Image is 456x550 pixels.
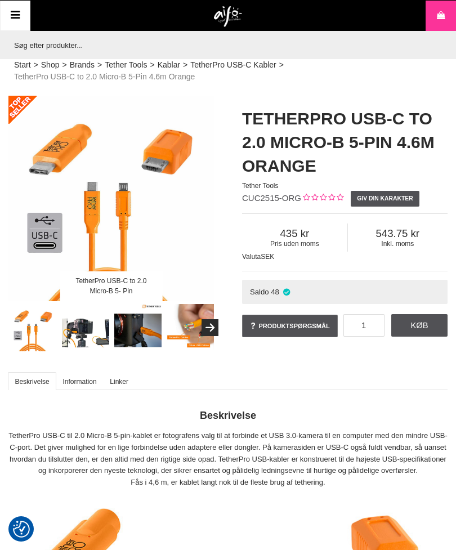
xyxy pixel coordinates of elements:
[8,409,448,423] h2: Beskrivelse
[202,319,218,336] button: Next
[214,6,243,28] img: logo.png
[242,240,347,248] span: Pris uden moms
[183,59,187,71] span: >
[70,59,95,71] a: Brands
[301,193,343,204] div: Kundebed&#248;mmelse: 0
[279,59,284,71] span: >
[242,107,448,178] h1: TetherPro USB-C to 2.0 Micro-B 5-Pin 4.6m Orange
[250,288,269,296] span: Saldo
[114,304,162,352] img: USB-C anslutning till 2.0 Micro-B 5-pin
[105,59,147,71] a: Tether Tools
[8,372,56,390] a: Beskrivelse
[14,59,31,71] a: Start
[34,59,38,71] span: >
[56,372,104,390] a: Information
[351,191,419,207] a: Giv din karakter
[150,59,154,71] span: >
[62,59,66,71] span: >
[242,182,278,190] span: Tether Tools
[41,59,60,71] a: Shop
[261,253,274,261] span: SEK
[242,193,301,203] span: CUC2515-ORG
[8,31,442,59] input: Søg efter produkter...
[13,519,30,539] button: Samtykkepræferencer
[8,430,448,489] p: TetherPro USB-C til 2.0 Micro-B 5-pin-kablet er fotografens valg til at forbinde et USB 3.0-kamer...
[348,227,448,240] span: 543.75
[271,288,279,296] span: 48
[62,304,110,352] img: Snabb dataöverföring mellan kamera och dator
[391,314,448,337] a: Køb
[10,304,57,352] img: TetherPro USB-C to 2.0 Micro-B 5- Pin
[242,253,261,261] span: Valuta
[167,304,214,352] img: Tether Pro
[60,271,163,301] div: TetherPro USB-C to 2.0 Micro-B 5- Pin
[190,59,276,71] a: TetherPro USB-C Kabler
[14,71,195,83] span: TetherPro USB-C to 2.0 Micro-B 5-Pin 4.6m Orange
[242,315,338,337] a: Produktspørgsmål
[348,240,448,248] span: Inkl. moms
[13,521,30,538] img: Revisit consent button
[103,372,135,390] a: Linker
[97,59,102,71] span: >
[158,59,180,71] a: Kablar
[282,288,292,296] i: På lager
[242,227,347,240] span: 435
